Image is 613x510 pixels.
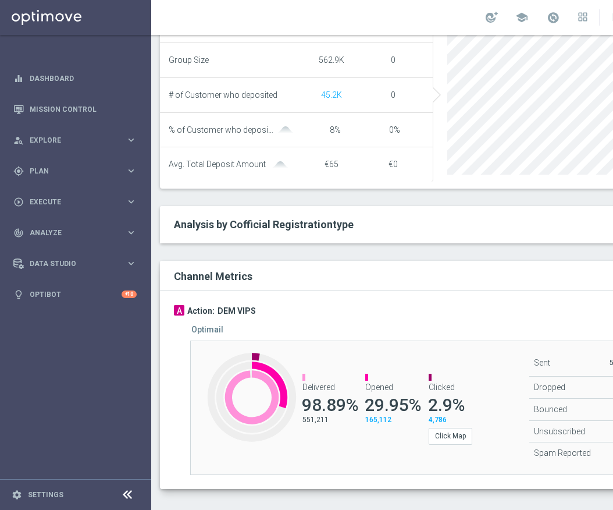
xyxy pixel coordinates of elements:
a: Dashboard [30,63,137,94]
div: Optibot [13,279,137,310]
a: Mission Control [30,94,137,125]
span: Explore [30,137,126,144]
span: Dropped [534,382,565,392]
button: track_changes Analyze keyboard_arrow_right [13,228,137,238]
i: gps_fixed [13,166,24,176]
span: Execute [30,199,126,206]
span: Analysis by Cofficial Registrationtype [174,218,354,231]
span: 8% [330,125,341,134]
h3: Action: [187,306,215,316]
span: 562.9K [319,55,344,65]
div: Data Studio [13,258,126,269]
span: school [515,11,528,24]
span: Avg. Total Deposit Amount [169,160,266,169]
i: keyboard_arrow_right [126,196,137,207]
button: equalizer Dashboard [13,74,137,83]
span: % of Customer who deposited [169,125,274,135]
div: A [174,305,184,316]
h3: DEM VIPS [218,306,256,316]
div: Plan [13,166,126,176]
i: keyboard_arrow_right [126,258,137,269]
span: €0 [389,160,398,169]
span: Unsubscribed [534,427,585,436]
span: Analyze [30,229,126,236]
span: Group Size [169,55,209,65]
span: # of Customer who deposited [169,90,277,100]
button: lightbulb Optibot +10 [13,290,137,299]
span: €65 [325,160,338,169]
span: 165,112 [365,416,391,424]
i: play_circle_outline [13,197,24,207]
div: Analyze [13,228,126,238]
i: keyboard_arrow_right [126,227,137,238]
div: Dashboard [13,63,137,94]
button: person_search Explore keyboard_arrow_right [13,136,137,145]
img: gaussianGrey.svg [269,161,292,169]
span: Show unique customers [321,90,342,100]
span: Spam Reported [534,448,591,458]
span: Delivered [302,382,335,392]
div: Explore [13,135,126,146]
span: 0% [389,125,400,134]
h2: Channel Metrics [174,270,252,282]
a: Settings [28,491,63,498]
span: 2.9% [428,395,465,415]
span: 98.89% [302,395,358,415]
span: 0 [391,90,395,100]
i: keyboard_arrow_right [126,134,137,146]
div: Execute [13,197,126,207]
p: 551,211 [302,415,336,424]
span: Clicked [429,382,455,392]
i: settings [12,490,22,500]
button: Mission Control [13,105,137,114]
i: person_search [13,135,24,146]
span: Sent [534,358,550,367]
h5: Optimail [191,325,223,334]
i: track_changes [13,228,24,238]
button: Click Map [429,428,472,444]
span: Data Studio [30,260,126,267]
span: Plan [30,168,126,175]
span: 4,786 [429,416,447,424]
span: 0 [391,55,395,65]
button: gps_fixed Plan keyboard_arrow_right [13,167,137,176]
a: Optibot [30,279,122,310]
span: 29.95% [365,395,421,415]
button: play_circle_outline Execute keyboard_arrow_right [13,197,137,207]
button: Data Studio keyboard_arrow_right [13,259,137,268]
i: lightbulb [13,289,24,300]
span: Bounced [534,405,567,414]
img: gaussianGrey.svg [274,126,297,134]
div: +10 [122,291,137,298]
div: Mission Control [13,94,137,125]
i: keyboard_arrow_right [126,165,137,176]
span: Opened [365,382,393,392]
i: equalizer [13,73,24,84]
